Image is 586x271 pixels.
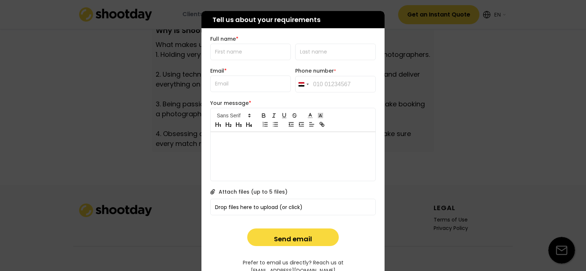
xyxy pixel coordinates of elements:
[243,259,344,267] div: Prefer to email us directly? Reach us at
[210,44,291,60] input: First name
[295,76,376,92] input: 010 01234567
[295,67,376,74] div: Phone number
[214,111,253,120] span: Font
[219,188,288,195] div: Attach files (up to 5 files)
[307,120,317,129] span: Text alignment
[211,199,376,215] div: Drop files here to upload (or click)
[315,111,326,120] span: Highlight color
[295,44,376,60] input: Last name
[210,100,376,106] div: Your message
[210,36,376,42] div: Full name
[210,67,287,74] div: Email
[296,76,311,92] button: Selected country
[201,11,385,28] div: Tell us about your requirements
[305,111,315,120] span: Font color
[247,228,339,246] button: Send email
[210,76,291,92] input: Email
[210,189,215,194] img: Icon%20metro-attachment.svg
